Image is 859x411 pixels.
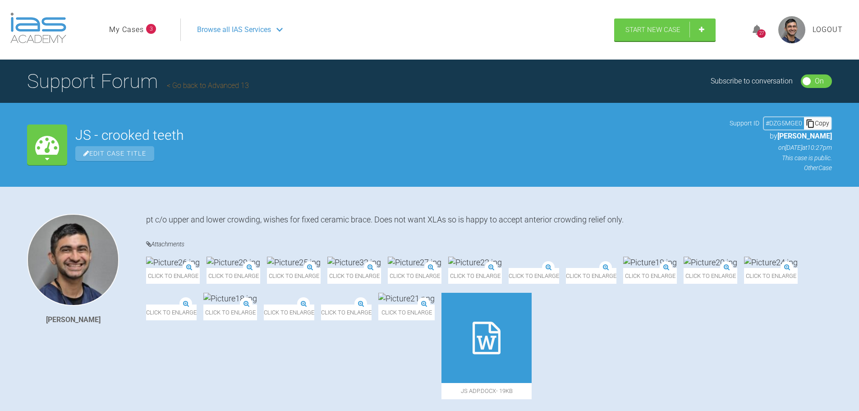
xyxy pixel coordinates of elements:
img: Picture18.jpg [203,293,257,304]
span: Browse all IAS Services [197,24,271,36]
img: Picture22.jpg [448,257,502,268]
span: Click to enlarge [267,268,321,284]
div: Subscribe to conversation [711,75,793,87]
h2: JS - crooked teeth [75,129,721,142]
a: Logout [813,24,843,36]
img: Picture27.jpg [388,257,441,268]
div: On [815,75,824,87]
p: by [730,130,832,142]
span: Start New Case [625,26,680,34]
img: profile.png [778,16,805,43]
p: on [DATE] at 10:27pm [730,143,832,152]
a: My Cases [109,24,144,36]
span: [PERSON_NAME] [777,132,832,140]
span: Click to enlarge [388,268,441,284]
img: logo-light.3e3ef733.png [10,13,66,43]
h1: Support Forum [27,65,249,97]
span: Click to enlarge [623,268,677,284]
img: Picture24.jpg [744,257,798,268]
span: Click to enlarge [378,305,435,320]
img: Picture20.jpg [684,257,737,268]
div: [PERSON_NAME] [46,314,101,326]
span: Click to enlarge [566,268,616,284]
img: Adam Moosa [27,214,119,306]
span: Support ID [730,118,759,128]
span: Click to enlarge [207,268,260,284]
span: JS ADP.docx - 19KB [441,383,532,399]
span: Click to enlarge [203,305,257,320]
span: Click to enlarge [264,305,314,320]
span: 3 [146,24,156,34]
img: Picture25.jpg [267,257,321,268]
div: # DZG5MGE0 [764,118,804,128]
a: Go back to Advanced 13 [167,81,249,90]
img: Picture21.png [378,293,435,304]
span: Click to enlarge [744,268,798,284]
span: Click to enlarge [146,268,200,284]
div: Copy [804,117,831,129]
p: Other Case [730,163,832,173]
img: Picture19.jpg [623,257,677,268]
div: pt c/o upper and lower crowding, wishes for fixed ceramic brace. Does not want XLAs so is happy t... [146,214,832,225]
img: Picture26.jpg [146,257,200,268]
span: Edit Case Title [75,146,154,161]
div: 27 [757,29,766,38]
span: Click to enlarge [509,268,559,284]
span: Click to enlarge [146,305,197,320]
span: Click to enlarge [321,305,372,320]
h4: Attachments [146,239,832,250]
img: Picture29.jpg [207,257,260,268]
span: Click to enlarge [684,268,737,284]
span: Click to enlarge [327,268,381,284]
span: Click to enlarge [448,268,502,284]
p: This case is public. [730,153,832,163]
img: Picture32.jpg [327,257,381,268]
a: Start New Case [614,18,716,41]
